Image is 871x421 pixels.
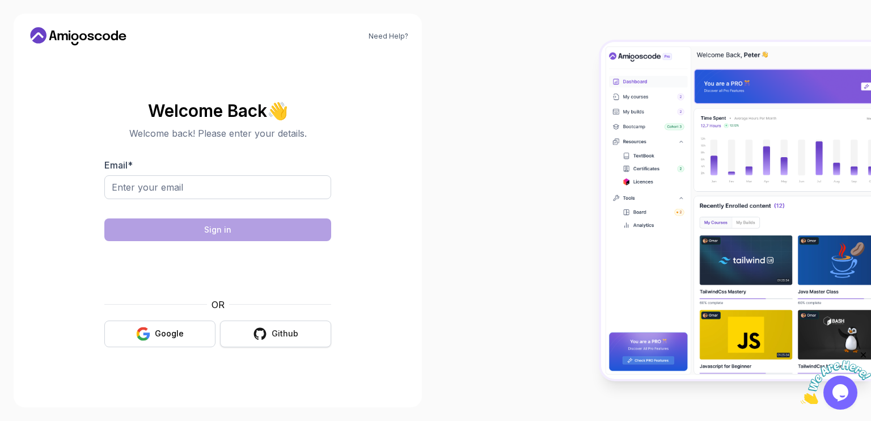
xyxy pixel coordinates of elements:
[104,175,331,199] input: Enter your email
[801,350,871,404] iframe: chat widget
[104,102,331,120] h2: Welcome Back
[272,328,298,339] div: Github
[220,321,331,347] button: Github
[104,127,331,140] p: Welcome back! Please enter your details.
[267,100,289,120] span: 👋
[104,159,133,171] label: Email *
[104,218,331,241] button: Sign in
[212,298,225,311] p: OR
[369,32,408,41] a: Need Help?
[27,27,129,45] a: Home link
[204,224,231,235] div: Sign in
[132,248,303,291] iframe: Widget containing checkbox for hCaptcha security challenge
[601,42,871,379] img: Amigoscode Dashboard
[104,321,215,347] button: Google
[155,328,184,339] div: Google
